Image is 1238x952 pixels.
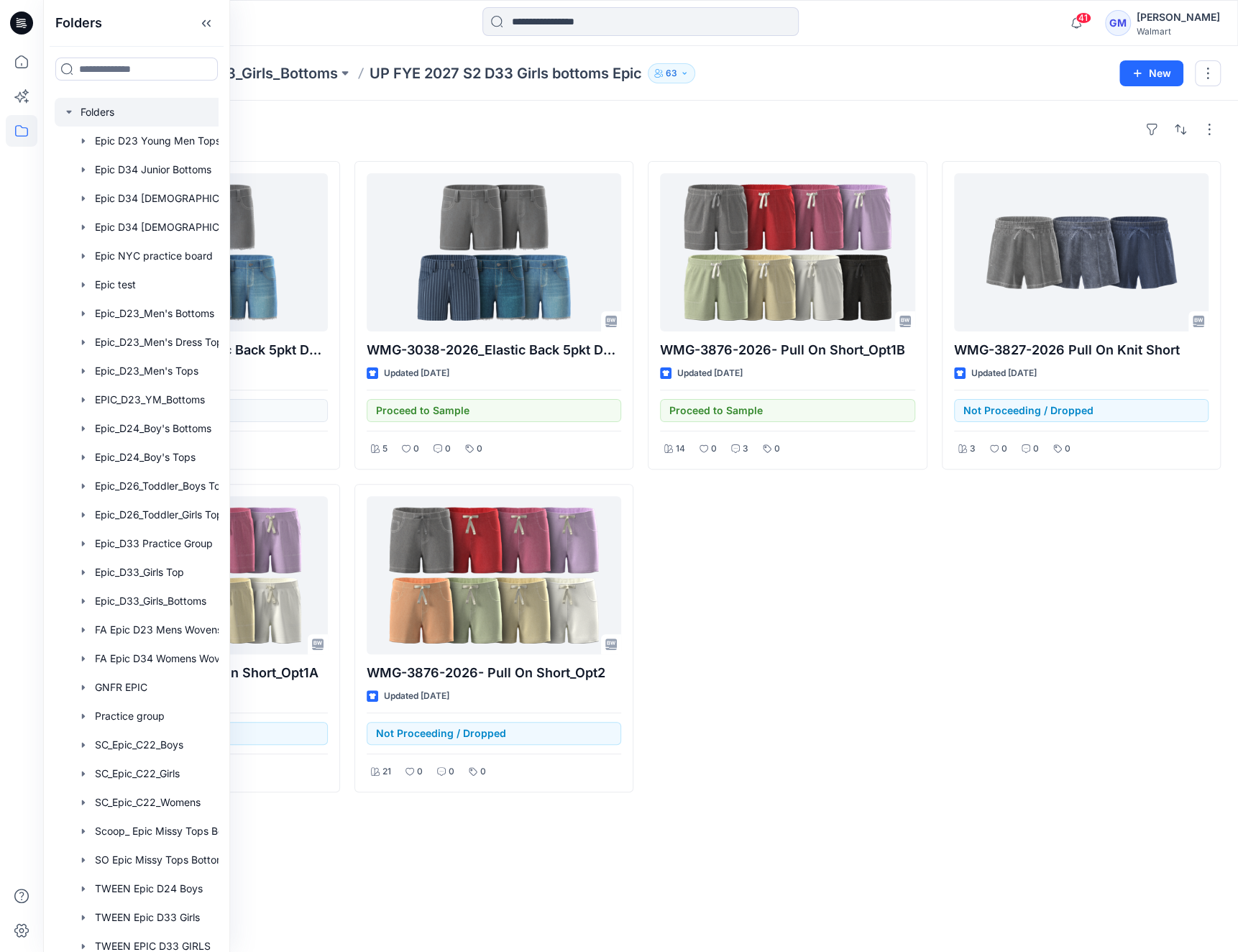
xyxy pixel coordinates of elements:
[1119,60,1183,86] button: New
[445,441,451,457] p: 0
[384,689,449,704] p: Updated [DATE]
[367,663,622,683] p: WMG-3876-2026- Pull On Short_Opt2
[384,366,449,381] p: Updated [DATE]
[660,173,915,331] a: WMG-3876-2026- Pull On Short_Opt1B
[370,63,642,83] p: UP FYE 2027 S2 D33 Girls bottoms Epic
[774,441,780,457] p: 0
[1076,12,1091,24] span: 41
[1137,9,1220,26] div: [PERSON_NAME]
[1137,26,1220,37] div: Walmart
[480,764,486,779] p: 0
[1001,441,1007,457] p: 0
[648,63,695,83] button: 63
[677,366,743,381] p: Updated [DATE]
[449,764,454,779] p: 0
[367,496,622,654] a: WMG-3876-2026- Pull On Short_Opt2
[954,173,1209,331] a: WMG-3827-2026 Pull On Knit Short
[1065,441,1070,457] p: 0
[367,173,622,331] a: WMG-3038-2026_Elastic Back 5pkt Denim Shorts 3 Inseam
[1105,10,1131,36] div: GM
[743,441,748,457] p: 3
[666,65,677,81] p: 63
[417,764,423,779] p: 0
[143,63,338,83] a: UP_Epic_D33_Girls_Bottoms
[711,441,717,457] p: 0
[676,441,685,457] p: 14
[971,366,1037,381] p: Updated [DATE]
[413,441,419,457] p: 0
[367,340,622,360] p: WMG-3038-2026_Elastic Back 5pkt Denim Shorts 3 Inseam
[970,441,976,457] p: 3
[382,764,391,779] p: 21
[660,340,915,360] p: WMG-3876-2026- Pull On Short_Opt1B
[382,441,388,457] p: 5
[1033,441,1039,457] p: 0
[477,441,482,457] p: 0
[954,340,1209,360] p: WMG-3827-2026 Pull On Knit Short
